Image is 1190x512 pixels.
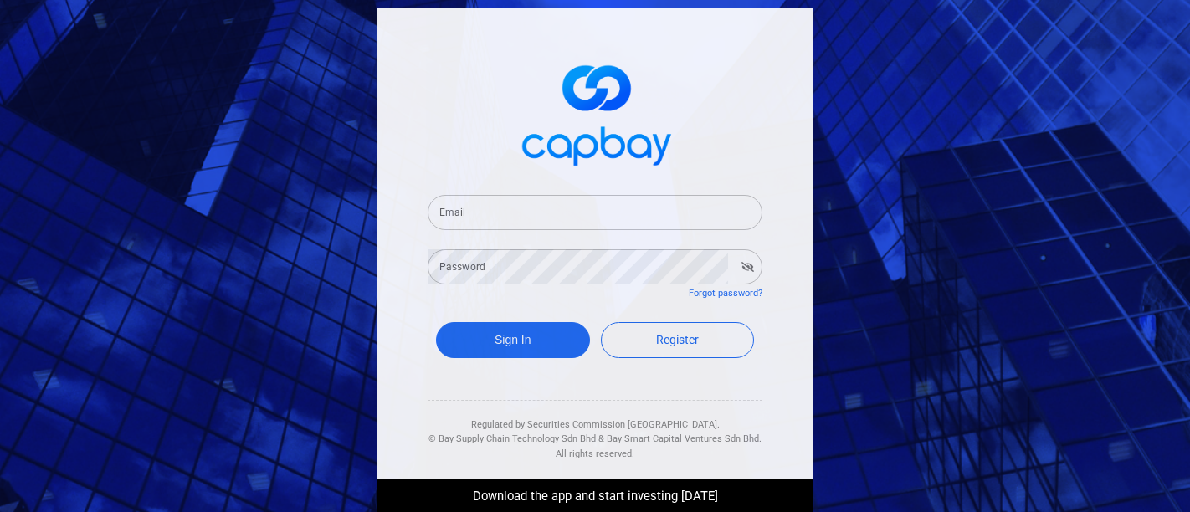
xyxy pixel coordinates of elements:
[428,401,762,462] div: Regulated by Securities Commission [GEOGRAPHIC_DATA]. & All rights reserved.
[656,333,699,346] span: Register
[601,322,755,358] a: Register
[607,433,762,444] span: Bay Smart Capital Ventures Sdn Bhd.
[689,288,762,299] a: Forgot password?
[428,433,596,444] span: © Bay Supply Chain Technology Sdn Bhd
[511,50,679,175] img: logo
[365,479,825,507] div: Download the app and start investing [DATE]
[436,322,590,358] button: Sign In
